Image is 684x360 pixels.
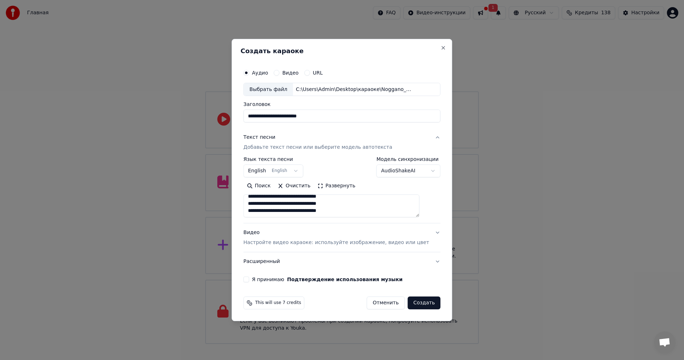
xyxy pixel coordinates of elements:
label: Язык текста песни [243,157,303,162]
h2: Создать караоке [240,48,443,54]
button: Текст песниДобавьте текст песни или выберите модель автотекста [243,128,440,157]
div: Текст песни [243,134,275,141]
div: Текст песниДобавьте текст песни или выберите модель автотекста [243,157,440,223]
button: Поиск [243,181,274,192]
button: Отменить [367,296,405,309]
label: Видео [282,70,299,75]
p: Настройте видео караоке: используйте изображение, видео или цвет [243,239,429,246]
label: Аудио [252,70,268,75]
button: Расширенный [243,252,440,271]
button: Я принимаю [287,277,403,282]
button: ВидеоНастройте видео караоке: используйте изображение, видео или цвет [243,224,440,252]
button: Создать [408,296,440,309]
div: C:\Users\Admin\Desktop\караоке\Noggano_-_Devochka_48615969.mp3 [293,86,414,93]
label: Я принимаю [252,277,403,282]
div: Видео [243,229,429,247]
button: Очистить [274,181,314,192]
button: Развернуть [314,181,359,192]
div: Выбрать файл [244,83,293,96]
span: This will use 7 credits [255,300,301,306]
p: Добавьте текст песни или выберите модель автотекста [243,144,392,151]
label: Заголовок [243,102,440,107]
label: Модель синхронизации [377,157,441,162]
label: URL [313,70,323,75]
